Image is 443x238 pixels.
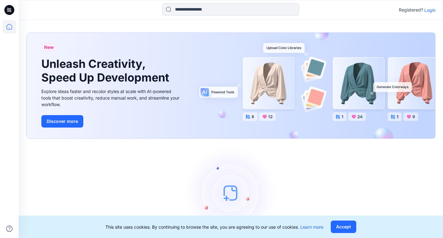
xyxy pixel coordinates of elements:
[44,44,54,51] span: New
[331,221,356,233] button: Accept
[41,115,83,128] button: Discover more
[41,88,181,108] div: Explore ideas faster and recolor styles at scale with AI-powered tools that boost creativity, red...
[105,224,323,230] p: This site uses cookies. By continuing to browse the site, you are agreeing to our use of cookies.
[300,224,323,230] a: Learn more
[399,6,423,14] p: Registered?
[424,7,436,13] p: Login
[41,115,181,128] a: Discover more
[41,57,172,84] h1: Unleash Creativity, Speed Up Development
